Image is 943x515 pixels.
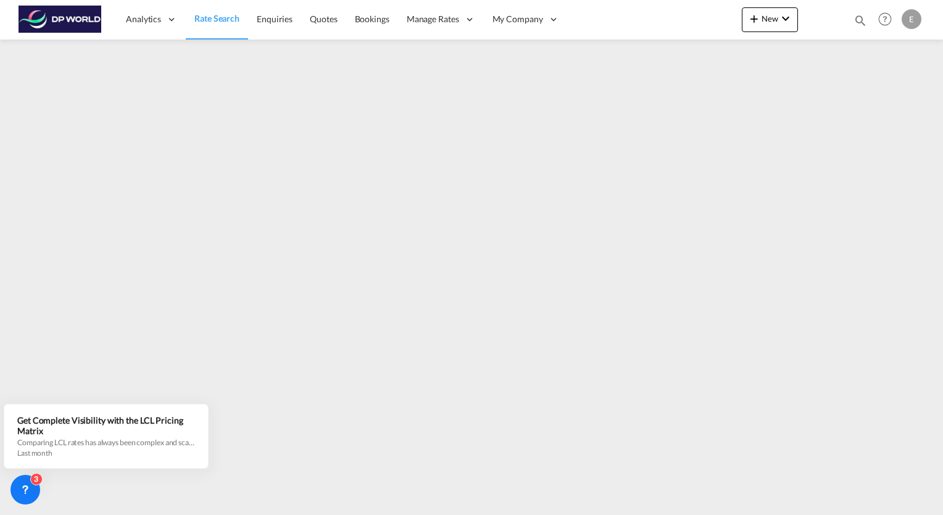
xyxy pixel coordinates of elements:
div: icon-magnify [854,14,867,32]
img: c08ca190194411f088ed0f3ba295208c.png [19,6,102,33]
span: Enquiries [257,14,293,24]
div: E [902,9,921,29]
span: Quotes [310,14,337,24]
div: Help [874,9,902,31]
md-icon: icon-plus 400-fg [747,11,762,26]
span: Bookings [355,14,389,24]
span: Manage Rates [407,13,459,25]
span: Help [874,9,895,30]
span: My Company [492,13,543,25]
span: Analytics [126,13,161,25]
md-icon: icon-chevron-down [778,11,793,26]
md-icon: icon-magnify [854,14,867,27]
span: New [747,14,793,23]
span: Rate Search [194,13,239,23]
button: icon-plus 400-fgNewicon-chevron-down [742,7,798,32]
